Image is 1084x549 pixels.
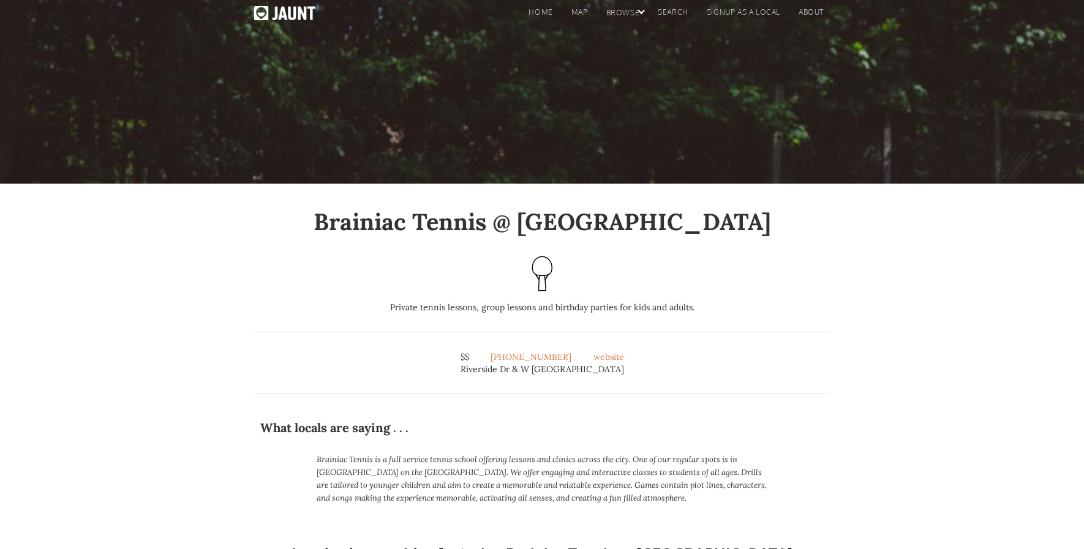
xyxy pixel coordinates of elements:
a: signup as a local [694,6,786,24]
img: Jaunt logo [254,6,315,20]
div: homemapbrowse [516,6,646,25]
p: Brainiac Tennis is a full service tennis school offering lessons and clinics across the city. One... [317,453,767,504]
a: website [593,351,624,363]
div: Private tennis lessons, group lessons and birthday parties for kids and adults. [254,301,830,313]
a: search [646,6,694,24]
h1: Brainiac Tennis @ [GEOGRAPHIC_DATA] [254,208,830,235]
a: home [516,6,559,24]
div: $$ [461,351,469,363]
a: About [786,6,830,24]
div: What locals are saying . . . [260,422,824,443]
a: map [559,6,594,24]
a: home [254,6,315,26]
a: [PHONE_NUMBER] [491,351,571,363]
div: Riverside Dr & W [GEOGRAPHIC_DATA] [461,363,624,375]
div: browse [594,7,646,25]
